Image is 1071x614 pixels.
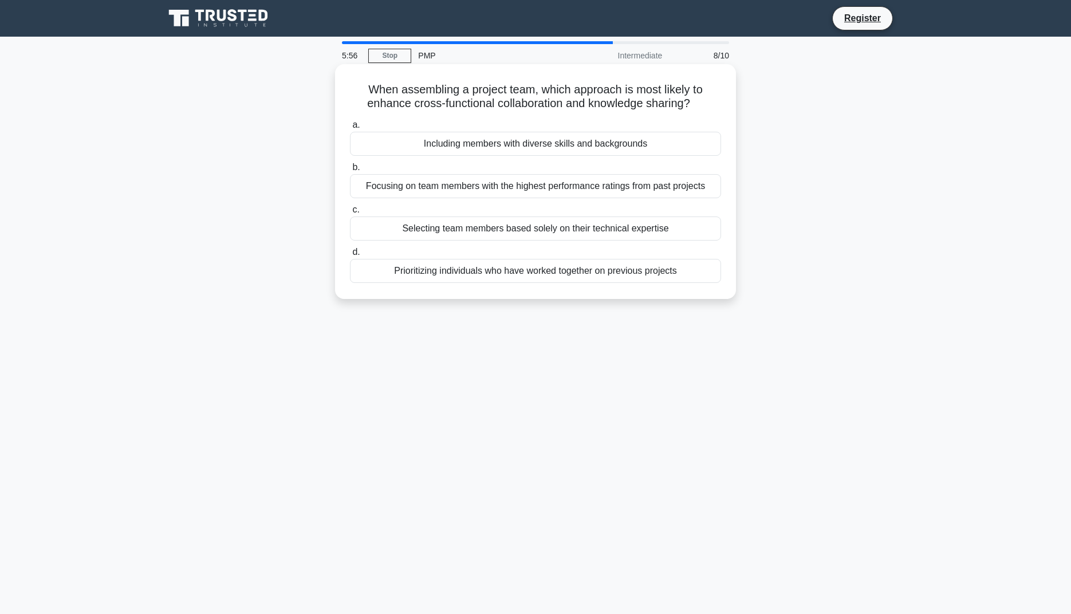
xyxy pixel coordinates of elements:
[569,44,669,67] div: Intermediate
[368,49,411,63] a: Stop
[350,259,721,283] div: Prioritizing individuals who have worked together on previous projects
[350,174,721,198] div: Focusing on team members with the highest performance ratings from past projects
[352,162,360,172] span: b.
[335,44,368,67] div: 5:56
[352,120,360,129] span: a.
[669,44,736,67] div: 8/10
[352,247,360,257] span: d.
[350,132,721,156] div: Including members with diverse skills and backgrounds
[350,217,721,241] div: Selecting team members based solely on their technical expertise
[411,44,569,67] div: PMP
[352,204,359,214] span: c.
[349,82,722,111] h5: When assembling a project team, which approach is most likely to enhance cross-functional collabo...
[837,11,888,25] a: Register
